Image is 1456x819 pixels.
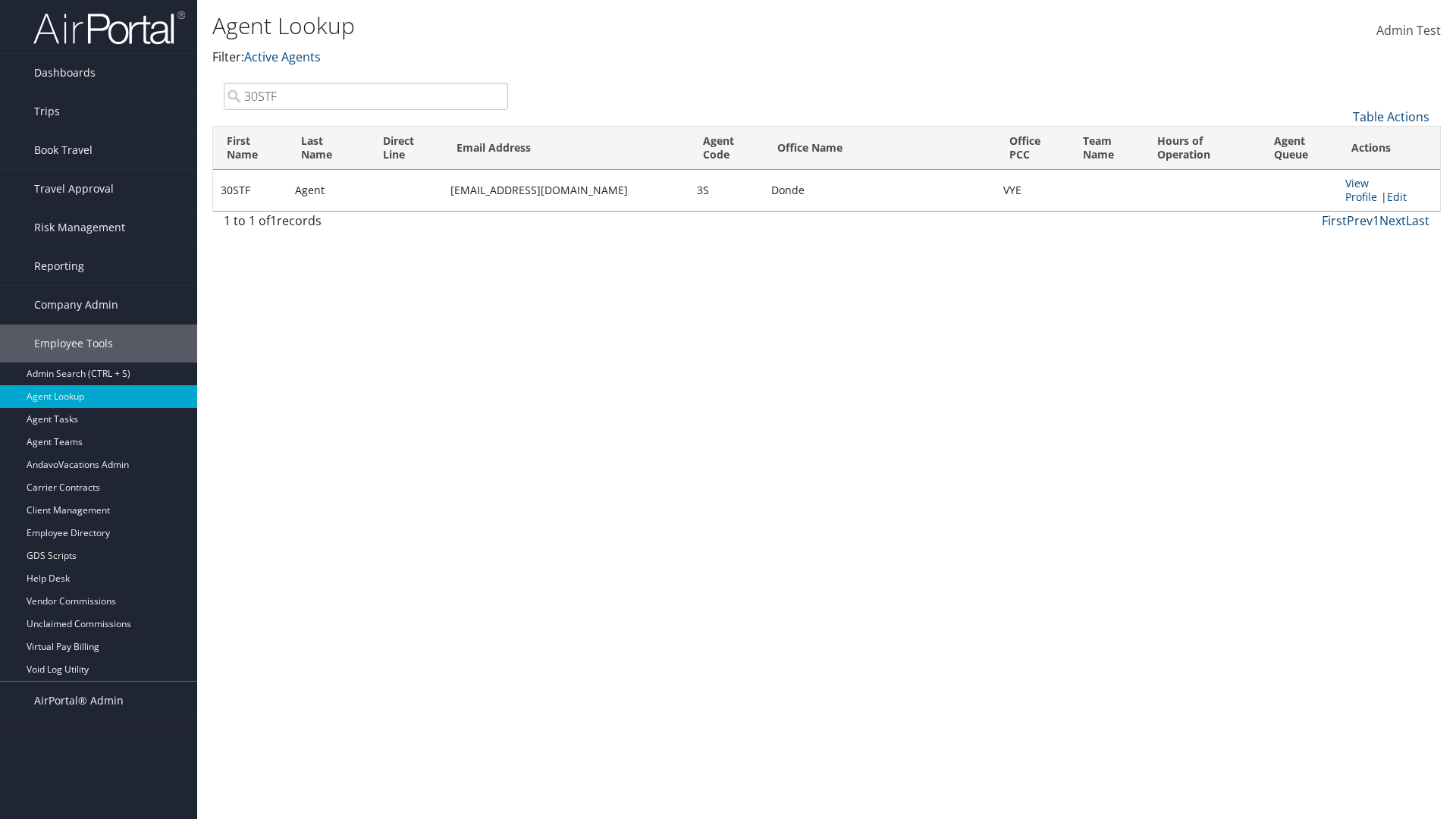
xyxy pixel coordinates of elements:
[1322,212,1347,229] a: First
[34,93,60,130] span: Trips
[34,131,93,169] span: Book Travel
[1387,190,1407,204] a: Edit
[212,48,1031,67] p: Filter:
[34,325,113,362] span: Employee Tools
[270,212,277,229] span: 1
[34,170,114,208] span: Travel Approval
[1376,8,1441,55] a: Admin Test
[689,170,764,211] td: 3S
[1347,212,1373,229] a: Prev
[443,127,689,170] th: Email Address: activate to sort column ascending
[996,170,1070,211] td: VYE
[1345,176,1377,204] a: View Profile
[213,127,287,170] th: First Name: activate to sort column descending
[443,170,689,211] td: [EMAIL_ADDRESS][DOMAIN_NAME]
[1144,127,1260,170] th: Hours of Operation: activate to sort column ascending
[34,682,124,720] span: AirPortal® Admin
[1353,108,1429,125] a: Table Actions
[1373,212,1379,229] a: 1
[764,170,996,211] td: Donde
[369,127,444,170] th: Direct Line: activate to sort column ascending
[244,49,321,65] a: Active Agents
[1406,212,1429,229] a: Last
[34,286,118,324] span: Company Admin
[224,212,508,237] div: 1 to 1 of records
[34,209,125,246] span: Risk Management
[34,54,96,92] span: Dashboards
[996,127,1070,170] th: Office PCC: activate to sort column ascending
[1376,22,1441,39] span: Admin Test
[34,247,84,285] span: Reporting
[33,10,185,45] img: airportal-logo.png
[212,10,1031,42] h1: Agent Lookup
[1069,127,1144,170] th: Team Name: activate to sort column ascending
[213,170,287,211] td: 30STF
[287,170,369,211] td: Agent
[224,83,508,110] input: Search
[1338,170,1440,211] td: |
[689,127,764,170] th: Agent Code: activate to sort column ascending
[1260,127,1338,170] th: Agent Queue: activate to sort column ascending
[1379,212,1406,229] a: Next
[1338,127,1440,170] th: Actions
[287,127,369,170] th: Last Name: activate to sort column ascending
[764,127,996,170] th: Office Name: activate to sort column ascending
